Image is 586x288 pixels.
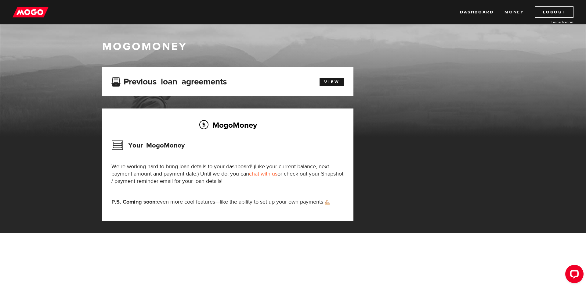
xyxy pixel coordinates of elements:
[560,262,586,288] iframe: LiveChat chat widget
[111,77,227,85] h3: Previous loan agreements
[111,163,344,185] p: We're working hard to bring loan details to your dashboard! (Like your current balance, next paym...
[111,198,344,206] p: even more cool features—like the ability to set up your own payments
[111,119,344,131] h2: MogoMoney
[528,20,573,24] a: Lender licences
[325,200,330,205] img: strong arm emoji
[320,78,344,86] a: View
[249,170,277,177] a: chat with us
[102,40,484,53] h1: MogoMoney
[111,137,185,153] h3: Your MogoMoney
[13,6,49,18] img: mogo_logo-11ee424be714fa7cbb0f0f49df9e16ec.png
[505,6,524,18] a: Money
[460,6,494,18] a: Dashboard
[111,198,157,205] strong: P.S. Coming soon:
[535,6,573,18] a: Logout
